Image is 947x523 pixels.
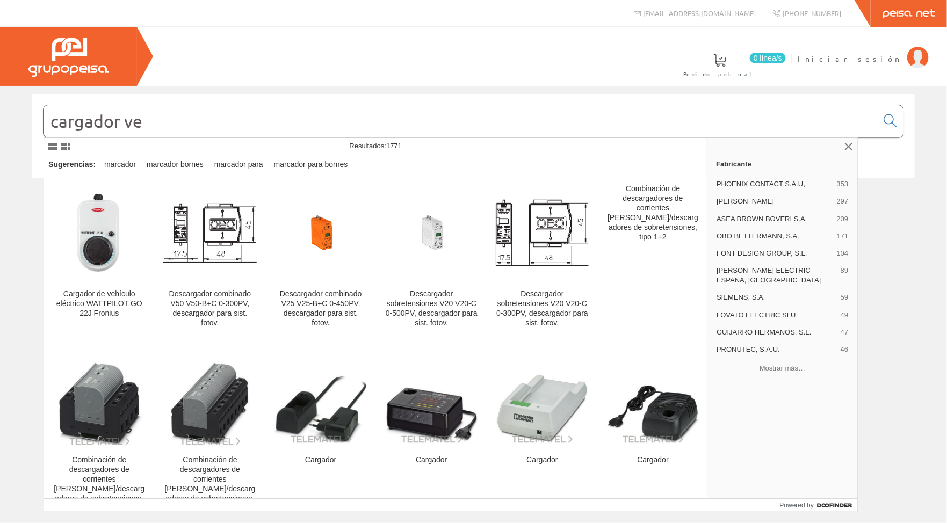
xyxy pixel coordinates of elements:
div: © Grupo Peisa [32,192,915,201]
span: 104 [837,249,849,258]
img: Descargador combinado V50 V50-B+C 0-300PV, descargador para sist. fotov. [163,203,256,263]
a: Descargador combinado V25 V25-B+C 0-450PV, descargador para sist. fotov. Descargador combinado V2... [266,176,376,340]
div: Cargador de vehículo eléctrico WATTPILOT GO 22J Fronius [53,289,146,318]
span: [PHONE_NUMBER] [783,9,841,18]
span: 1771 [386,142,402,150]
span: [EMAIL_ADDRESS][DOMAIN_NAME] [644,9,756,18]
input: Buscar... [44,105,877,137]
div: Descargador combinado V50 V50-B+C 0-300PV, descargador para sist. fotov. [163,289,256,328]
span: 0 línea/s [750,53,786,63]
div: Cargador [606,455,699,465]
button: Mostrar más… [712,359,853,377]
span: 59 [841,293,848,302]
span: [PERSON_NAME] [717,197,832,206]
span: SIEMENS, S.A. [717,293,836,302]
a: Descargador combinado V50 V50-B+C 0-300PV, descargador para sist. fotov. Descargador combinado V5... [155,176,265,340]
a: Combinación de descargadores de corrientes [PERSON_NAME]/descargadores de sobretensiones, tipo 1+2 [598,176,708,340]
span: GUIJARRO HERMANOS, S.L. [717,328,836,337]
img: Descargador sobretensiones V20 V20-C 0-300PV, descargador para sist. fotov. [496,199,589,266]
span: 171 [837,231,849,241]
img: Combinación de descargadores de corrientes de rayo/descargadores de sobretensiones, tipo 1+2 [164,350,256,447]
a: Fabricante [707,155,857,172]
span: 89 [841,266,848,285]
img: Grupo Peisa [28,38,109,77]
span: 49 [841,310,848,320]
span: Iniciar sesión [798,53,902,64]
img: Combinación de descargadores de corrientes de rayo/descargadores de sobretensiones, tipo 1+2 [53,350,146,447]
div: Sugerencias: [44,157,98,172]
span: 47 [841,328,848,337]
img: Cargador [385,352,478,445]
div: Descargador combinado V25 V25-B+C 0-450PV, descargador para sist. fotov. [274,289,367,328]
span: Resultados: [349,142,402,150]
div: Descargador sobretensiones V20 V20-C 0-500PV, descargador para sist. fotov. [385,289,478,328]
img: Cargador [606,352,699,445]
a: Descargador sobretensiones V20 V20-C 0-300PV, descargador para sist. fotov. Descargador sobretens... [487,176,597,340]
span: Powered by [780,500,814,510]
span: 297 [837,197,849,206]
span: ASEA BROWN BOVERI S.A. [717,214,832,224]
div: Combinación de descargadores de corrientes [PERSON_NAME]/descargadores de sobretensiones, tipo 1+2 [163,455,256,513]
span: 209 [837,214,849,224]
div: Cargador [274,455,367,465]
div: Cargador [496,455,589,465]
div: marcador [100,155,140,175]
span: [PERSON_NAME] ELECTRIC ESPAÑA, [GEOGRAPHIC_DATA] [717,266,836,285]
img: Descargador combinado V25 V25-B+C 0-450PV, descargador para sist. fotov. [274,214,367,252]
div: Combinación de descargadores de corrientes [PERSON_NAME]/descargadores de sobretensiones, tipo 1+2 [606,184,699,242]
a: Cargador de vehículo eléctrico WATTPILOT GO 22J Fronius Cargador de vehículo eléctrico WATTPILOT ... [44,176,154,340]
img: Cargador [274,352,367,445]
div: Cargador [385,455,478,465]
div: marcador bornes [142,155,208,175]
div: marcador para bornes [270,155,352,175]
span: FONT DESIGN GROUP, S.L. [717,249,832,258]
span: LOVATO ELECTRIC SLU [717,310,836,320]
span: PRONUTEC, S.A.U. [717,345,836,354]
a: Descargador sobretensiones V20 V20-C 0-500PV, descargador para sist. fotov. Descargador sobretens... [377,176,487,340]
span: OBO BETTERMANN, S.A. [717,231,832,241]
a: Iniciar sesión [798,45,929,55]
img: Cargador de vehículo eléctrico WATTPILOT GO 22J Fronius [55,184,144,281]
img: Descargador sobretensiones V20 V20-C 0-500PV, descargador para sist. fotov. [385,215,478,250]
span: Pedido actual [683,69,756,79]
span: PHOENIX CONTACT S.A.U, [717,179,832,189]
span: 353 [837,179,849,189]
div: marcador para [210,155,268,175]
a: Powered by [780,499,858,512]
img: Cargador [496,352,589,445]
div: Descargador sobretensiones V20 V20-C 0-300PV, descargador para sist. fotov. [496,289,589,328]
div: Combinación de descargadores de corrientes [PERSON_NAME]/descargadores de sobretensiones, tipo 1+2 [53,455,146,513]
span: 46 [841,345,848,354]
